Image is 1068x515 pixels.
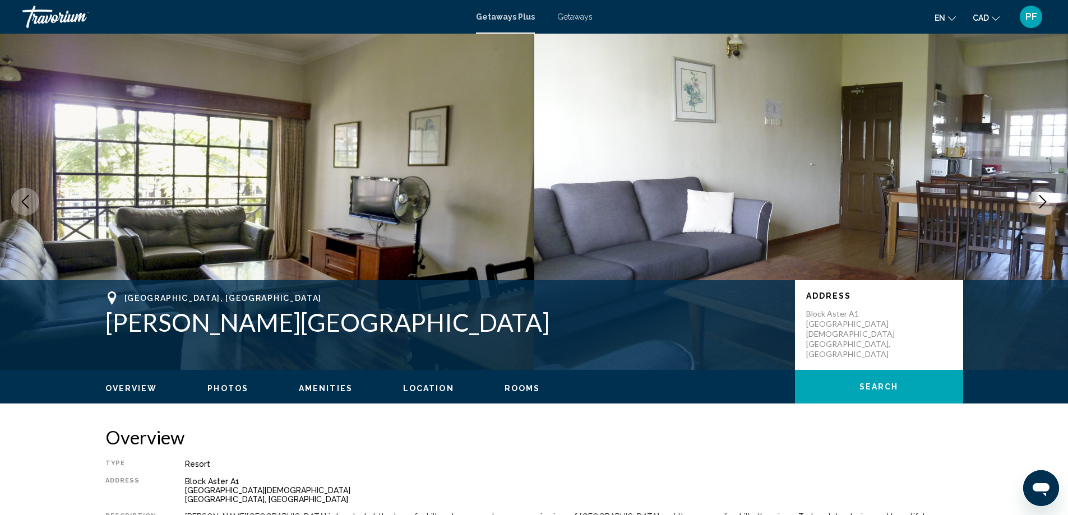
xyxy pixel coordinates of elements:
[557,12,593,21] a: Getaways
[299,384,353,393] span: Amenities
[1023,470,1059,506] iframe: Button to launch messaging window
[973,13,989,22] span: CAD
[105,460,157,468] div: Type
[105,477,157,504] div: Address
[806,291,952,300] p: Address
[935,13,945,22] span: en
[105,384,158,393] span: Overview
[505,383,540,393] button: Rooms
[476,12,535,21] a: Getaways Plus
[207,384,248,393] span: Photos
[806,309,896,359] p: Block Aster A1 [GEOGRAPHIC_DATA][DEMOGRAPHIC_DATA] [GEOGRAPHIC_DATA], [GEOGRAPHIC_DATA]
[795,370,963,403] button: Search
[185,460,963,468] div: Resort
[105,383,158,393] button: Overview
[973,10,1000,26] button: Change currency
[403,383,454,393] button: Location
[1016,5,1046,29] button: User Menu
[22,6,465,28] a: Travorium
[299,383,353,393] button: Amenities
[124,294,322,303] span: [GEOGRAPHIC_DATA], [GEOGRAPHIC_DATA]
[105,308,784,337] h1: [PERSON_NAME][GEOGRAPHIC_DATA]
[1029,188,1057,216] button: Next image
[11,188,39,216] button: Previous image
[207,383,248,393] button: Photos
[935,10,956,26] button: Change language
[403,384,454,393] span: Location
[505,384,540,393] span: Rooms
[185,477,963,504] div: Block Aster A1 [GEOGRAPHIC_DATA][DEMOGRAPHIC_DATA] [GEOGRAPHIC_DATA], [GEOGRAPHIC_DATA]
[859,383,899,392] span: Search
[1025,11,1037,22] span: PF
[105,426,963,448] h2: Overview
